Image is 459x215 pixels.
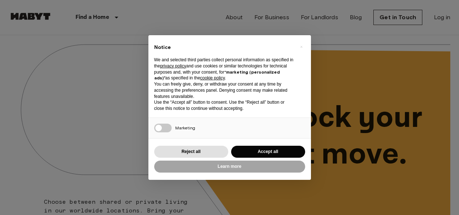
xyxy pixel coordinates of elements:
[154,69,280,81] strong: “marketing (personalized ads)”
[154,99,294,112] p: Use the “Accept all” button to consent. Use the “Reject all” button or close this notice to conti...
[154,44,294,51] h2: Notice
[231,146,305,158] button: Accept all
[300,42,303,51] span: ×
[200,75,225,80] a: cookie policy
[175,125,195,131] span: Marketing
[154,57,294,81] p: We and selected third parties collect personal information as specified in the and use cookies or...
[154,146,228,158] button: Reject all
[296,41,307,53] button: Close this notice
[160,63,186,69] a: privacy policy
[154,81,294,99] p: You can freely give, deny, or withdraw your consent at any time by accessing the preferences pane...
[154,161,305,173] button: Learn more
